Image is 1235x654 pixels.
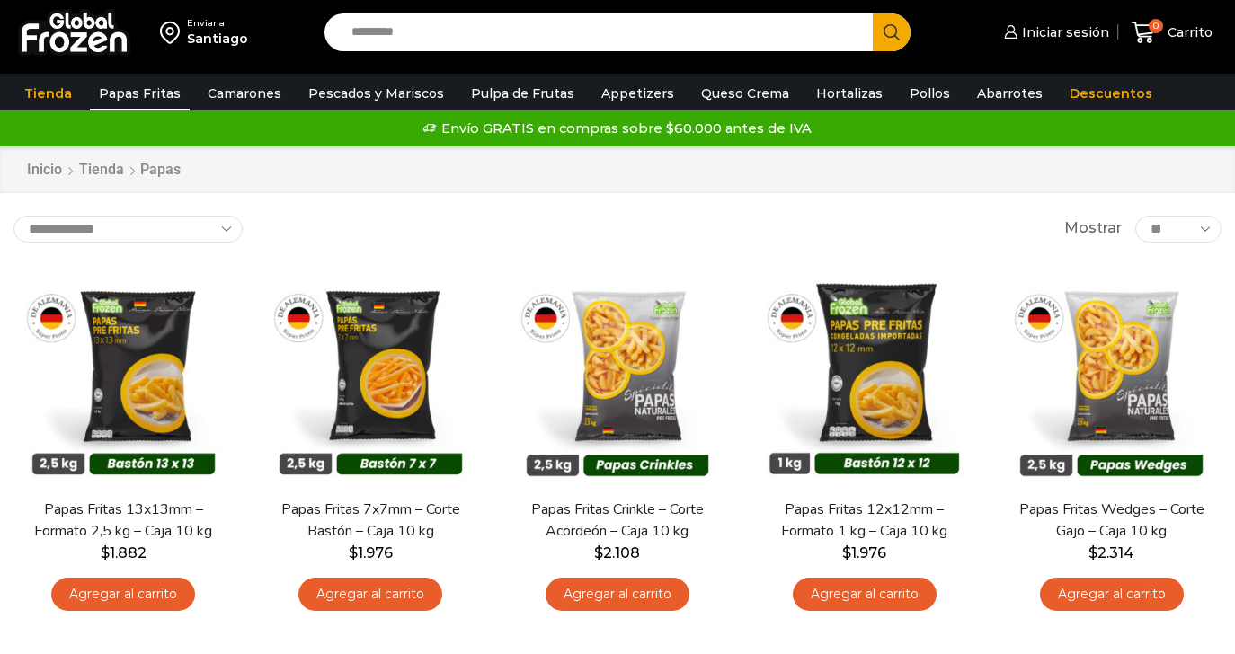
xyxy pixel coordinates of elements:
span: $ [349,544,358,561]
a: Iniciar sesión [1000,14,1109,50]
a: Camarones [199,76,290,110]
bdi: 1.976 [349,544,393,561]
img: address-field-icon.svg [160,17,187,48]
a: Appetizers [592,76,683,110]
a: Hortalizas [807,76,892,110]
a: Papas Fritas 12x12mm – Formato 1 kg – Caja 10 kg [766,499,964,541]
a: Pollos [901,76,959,110]
a: Queso Crema [692,76,798,110]
a: Pescados y Mariscos [299,76,453,110]
span: Carrito [1163,23,1213,41]
bdi: 2.108 [594,544,640,561]
a: Agregar al carrito: “Papas Fritas 12x12mm - Formato 1 kg - Caja 10 kg” [793,578,937,611]
a: Papas Fritas 13x13mm – Formato 2,5 kg – Caja 10 kg [24,499,222,541]
bdi: 2.314 [1088,544,1134,561]
a: 0 Carrito [1127,12,1217,54]
nav: Breadcrumb [26,160,181,181]
span: $ [101,544,110,561]
span: Mostrar [1064,218,1122,239]
a: Tienda [78,160,125,181]
span: $ [1088,544,1097,561]
a: Agregar al carrito: “Papas Fritas 13x13mm - Formato 2,5 kg - Caja 10 kg” [51,578,195,611]
a: Tienda [15,76,81,110]
a: Agregar al carrito: “Papas Fritas 7x7mm - Corte Bastón - Caja 10 kg” [298,578,442,611]
span: $ [842,544,851,561]
a: Pulpa de Frutas [462,76,583,110]
select: Pedido de la tienda [13,216,243,243]
span: $ [594,544,603,561]
bdi: 1.882 [101,544,147,561]
button: Search button [873,13,911,51]
a: Descuentos [1061,76,1161,110]
span: Iniciar sesión [1017,23,1109,41]
div: Enviar a [187,17,248,30]
a: Papas Fritas [90,76,190,110]
a: Abarrotes [968,76,1052,110]
bdi: 1.976 [842,544,886,561]
a: Agregar al carrito: “Papas Fritas Crinkle - Corte Acordeón - Caja 10 kg” [546,578,689,611]
a: Papas Fritas Crinkle – Corte Acordeón – Caja 10 kg [519,499,716,541]
div: Santiago [187,30,248,48]
h1: Papas [140,161,181,178]
a: Papas Fritas 7x7mm – Corte Bastón – Caja 10 kg [271,499,469,541]
a: Agregar al carrito: “Papas Fritas Wedges – Corte Gajo - Caja 10 kg” [1040,578,1184,611]
a: Inicio [26,160,63,181]
span: 0 [1149,19,1163,33]
a: Papas Fritas Wedges – Corte Gajo – Caja 10 kg [1012,499,1210,541]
